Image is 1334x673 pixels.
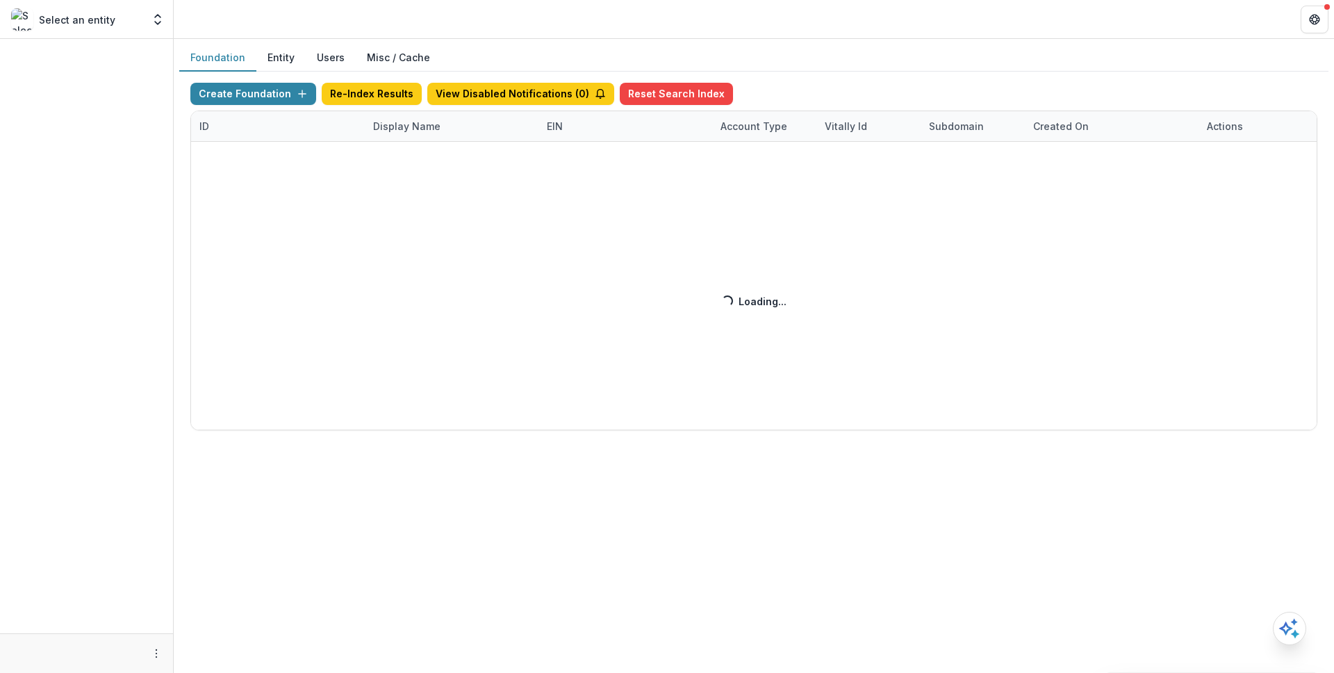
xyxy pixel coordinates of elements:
button: Get Help [1301,6,1328,33]
button: Foundation [179,44,256,72]
button: Open AI Assistant [1273,612,1306,645]
button: Entity [256,44,306,72]
button: Users [306,44,356,72]
p: Select an entity [39,13,115,27]
button: Open entity switcher [148,6,167,33]
button: Misc / Cache [356,44,441,72]
button: More [148,645,165,662]
img: Select an entity [11,8,33,31]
